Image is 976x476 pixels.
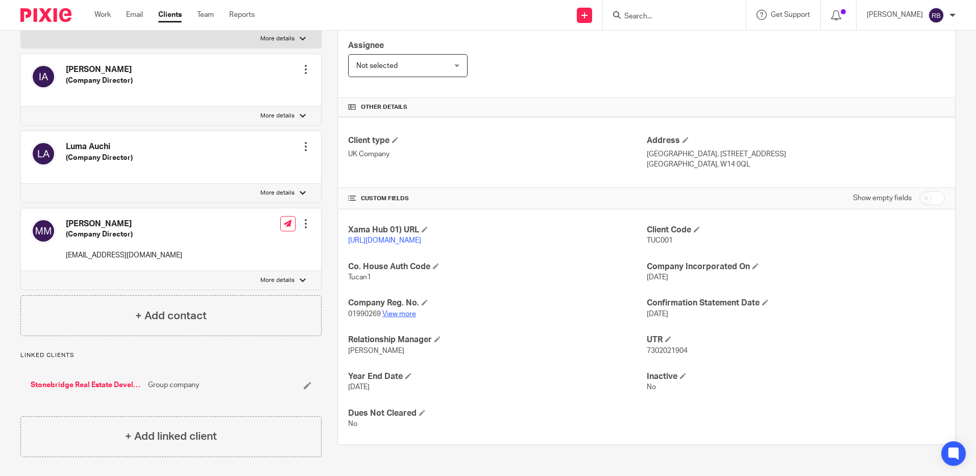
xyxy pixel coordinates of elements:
[356,62,398,69] span: Not selected
[260,35,295,43] p: More details
[135,308,207,324] h4: + Add contact
[348,298,646,308] h4: Company Reg. No.
[348,41,384,50] span: Assignee
[348,335,646,345] h4: Relationship Manager
[260,189,295,197] p: More details
[647,384,656,391] span: No
[348,384,370,391] span: [DATE]
[31,380,143,390] a: Stonebridge Real Estate Development Ltd
[348,347,404,354] span: [PERSON_NAME]
[647,335,945,345] h4: UTR
[260,276,295,284] p: More details
[20,351,322,360] p: Linked clients
[647,149,945,159] p: [GEOGRAPHIC_DATA], [STREET_ADDRESS]
[348,261,646,272] h4: Co. House Auth Code
[647,274,668,281] span: [DATE]
[867,10,923,20] p: [PERSON_NAME]
[623,12,715,21] input: Search
[260,112,295,120] p: More details
[348,149,646,159] p: UK Company
[158,10,182,20] a: Clients
[348,225,646,235] h4: Xama Hub 01) URL
[348,371,646,382] h4: Year End Date
[382,311,416,318] a: View more
[771,11,810,18] span: Get Support
[348,311,381,318] span: 01990269
[348,237,421,244] a: [URL][DOMAIN_NAME]
[647,298,945,308] h4: Confirmation Statement Date
[647,261,945,272] h4: Company Incorporated On
[647,135,945,146] h4: Address
[647,311,668,318] span: [DATE]
[928,7,944,23] img: svg%3E
[348,195,646,203] h4: CUSTOM FIELDS
[126,10,143,20] a: Email
[66,76,133,86] h5: (Company Director)
[647,225,945,235] h4: Client Code
[148,380,199,390] span: Group company
[348,135,646,146] h4: Client type
[647,159,945,170] p: [GEOGRAPHIC_DATA], W14 0QL
[31,64,56,89] img: svg%3E
[66,229,182,240] h5: (Company Director)
[647,347,688,354] span: 7302021904
[31,141,56,166] img: svg%3E
[361,103,407,111] span: Other details
[66,64,133,75] h4: [PERSON_NAME]
[348,408,646,419] h4: Dues Not Cleared
[66,153,133,163] h5: (Company Director)
[31,219,56,243] img: svg%3E
[647,237,673,244] span: TUC001
[125,429,217,444] h4: + Add linked client
[229,10,255,20] a: Reports
[197,10,214,20] a: Team
[94,10,111,20] a: Work
[20,8,71,22] img: Pixie
[348,274,371,281] span: Tucan1
[348,420,357,427] span: No
[853,193,912,203] label: Show empty fields
[647,371,945,382] h4: Inactive
[66,141,133,152] h4: Luma Auchi
[66,250,182,260] p: [EMAIL_ADDRESS][DOMAIN_NAME]
[66,219,182,229] h4: [PERSON_NAME]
